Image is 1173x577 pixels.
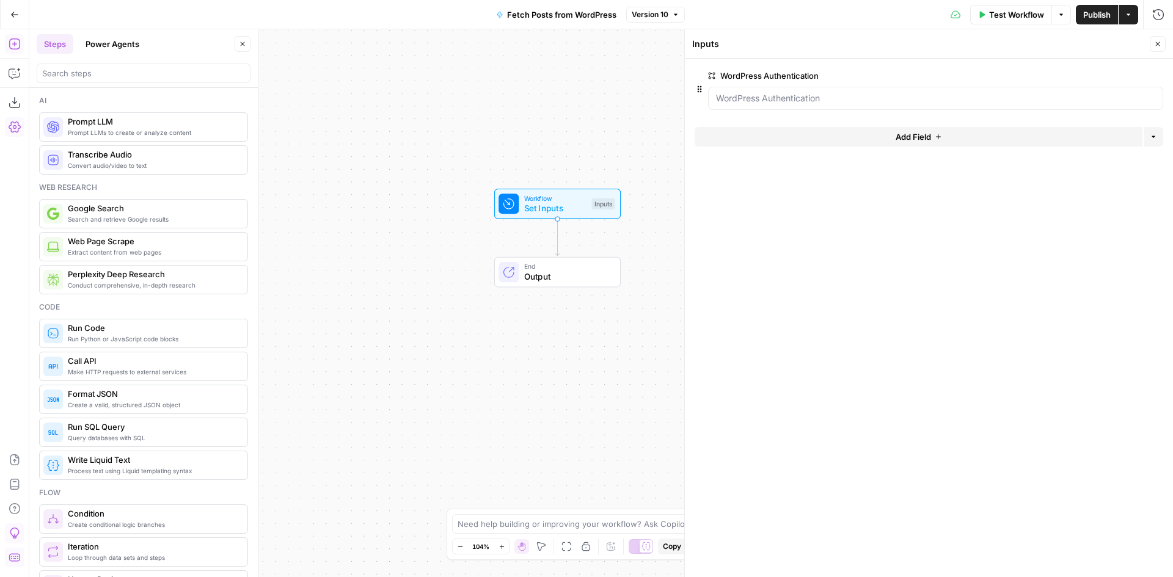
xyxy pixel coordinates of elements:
button: Add Field [695,127,1142,147]
span: Run Python or JavaScript code blocks [68,334,238,344]
div: EndOutput [459,257,656,288]
span: Query databases with SQL [68,433,238,443]
span: Set Inputs [524,202,587,215]
div: Code [39,302,248,313]
span: Transcribe Audio [68,148,238,161]
div: WorkflowSet InputsInputs [459,189,656,219]
span: Process text using Liquid templating syntax [68,466,238,476]
span: Conduct comprehensive, in-depth research [68,280,238,290]
span: Output [524,270,610,283]
span: Search and retrieve Google results [68,214,238,224]
span: Prompt LLM [68,115,238,128]
span: Write Liquid Text [68,454,238,466]
span: End [524,261,610,272]
span: Iteration [68,540,238,553]
button: Publish [1076,5,1118,24]
button: Power Agents [78,34,147,54]
span: Fetch Posts from WordPress [507,9,616,21]
span: Workflow [524,193,587,203]
div: Inputs [591,198,615,209]
span: Condition [68,507,238,520]
button: Version 10 [626,7,685,23]
button: Fetch Posts from WordPress [489,5,624,24]
span: 104% [472,542,489,551]
span: Run SQL Query [68,421,238,433]
div: Inputs [692,38,1146,50]
div: Web research [39,182,248,193]
button: Copy [658,539,686,554]
span: Loop through data sets and steps [68,553,238,562]
button: Test Workflow [970,5,1051,24]
input: Search steps [42,67,245,79]
span: Web Page Scrape [68,235,238,247]
div: Flow [39,487,248,498]
span: Extract content from web pages [68,247,238,257]
div: Ai [39,95,248,106]
label: WordPress Authentication [708,70,1094,82]
span: Make HTTP requests to external services [68,367,238,377]
span: Add Field [896,131,931,143]
span: Format JSON [68,388,238,400]
span: Run Code [68,322,238,334]
span: Version 10 [632,9,668,20]
span: Perplexity Deep Research [68,268,238,280]
span: Convert audio/video to text [68,161,238,170]
span: Create conditional logic branches [68,520,238,529]
span: Test Workflow [989,9,1044,21]
span: Call API [68,355,238,367]
span: Create a valid, structured JSON object [68,400,238,410]
input: WordPress Authentication [716,92,1155,104]
g: Edge from start to end [555,219,559,256]
span: Publish [1083,9,1111,21]
span: Copy [663,541,681,552]
span: Prompt LLMs to create or analyze content [68,128,238,137]
span: Google Search [68,202,238,214]
button: Steps [37,34,73,54]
